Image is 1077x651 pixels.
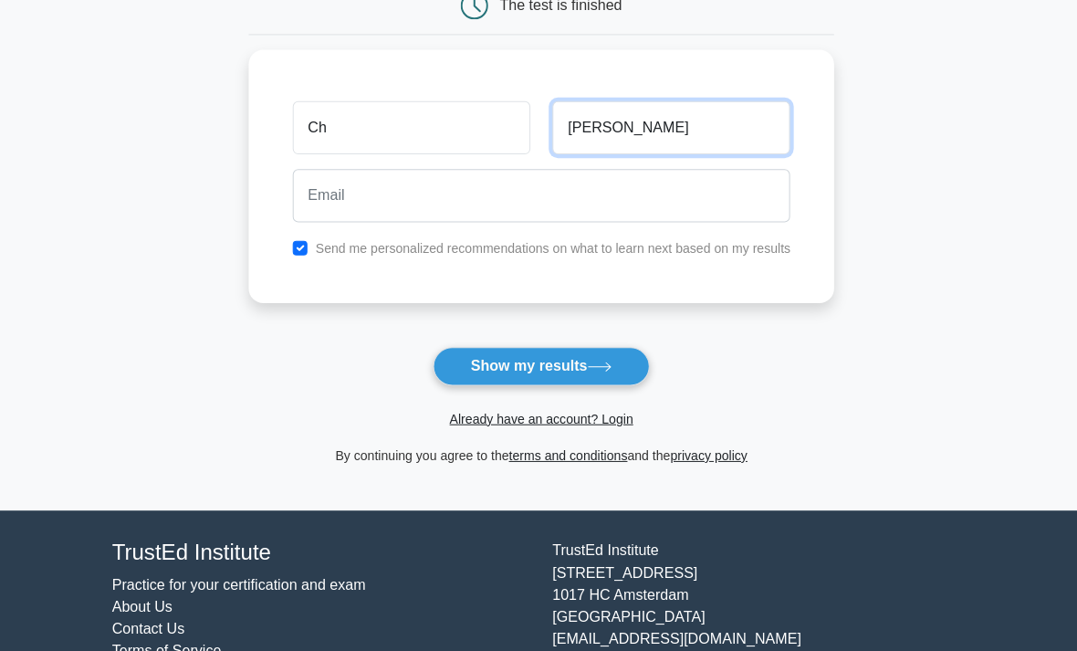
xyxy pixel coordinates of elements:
[291,100,528,153] input: First name
[314,239,787,254] label: Send me personalized recommendations on what to learn next based on my results
[236,442,842,464] div: By continuing you agree to the and the
[111,595,172,611] a: About Us
[431,345,646,383] button: Show my results
[549,100,786,153] input: Last name
[667,446,744,460] a: privacy policy
[111,617,183,633] a: Contact Us
[507,446,624,460] a: terms and conditions
[111,573,364,589] a: Practice for your certification and exam
[447,409,630,424] a: Already have an account? Login
[291,168,787,221] input: Email
[111,537,528,563] h4: TrustEd Institute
